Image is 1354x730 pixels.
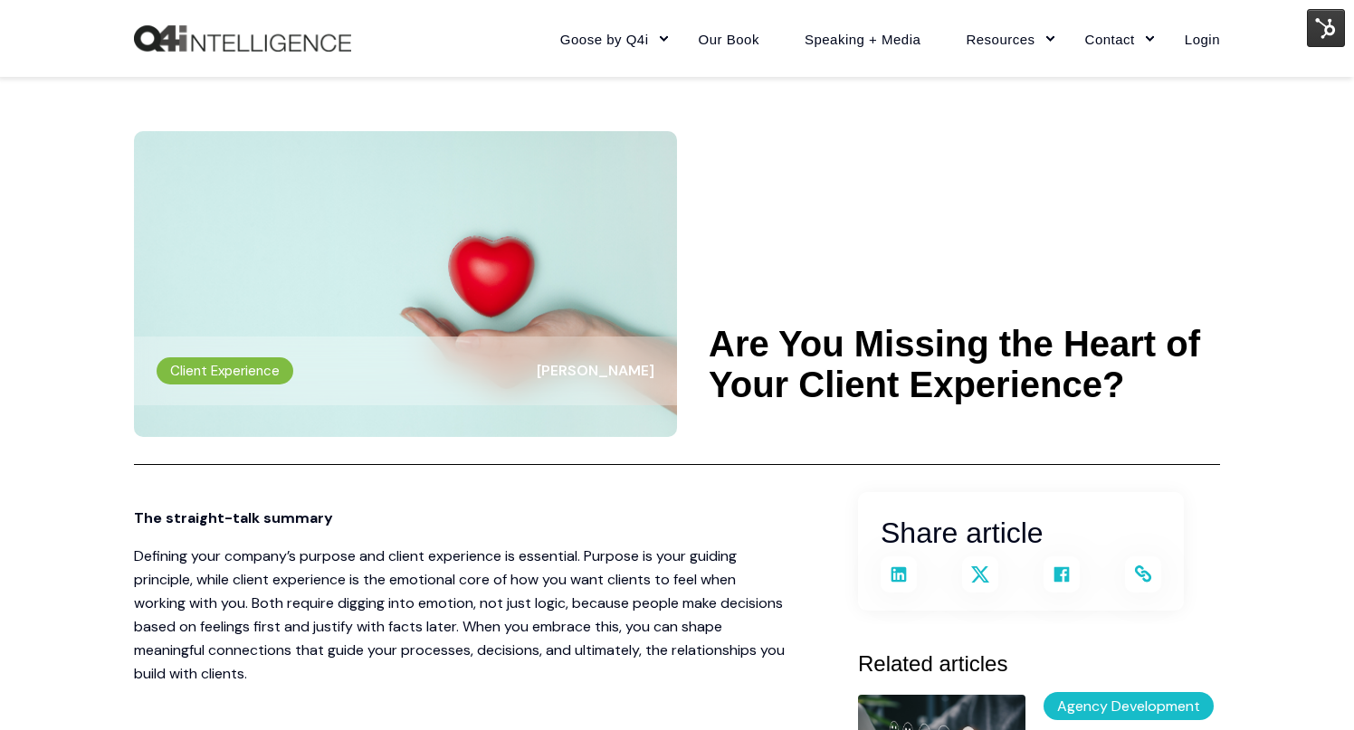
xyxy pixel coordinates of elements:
[134,25,351,52] img: Q4intelligence, LLC logo
[134,545,786,686] p: Defining your company’s purpose and client experience is essential. Purpose is your guiding princ...
[134,131,677,437] img: The concept of client experience. A hand holding a heart to symbolize the heart of client experie...
[1307,9,1345,47] img: HubSpot Tools Menu Toggle
[537,361,654,380] span: [PERSON_NAME]
[157,357,293,384] label: Client Experience
[1044,692,1214,720] label: Agency Development
[858,647,1220,681] h3: Related articles
[134,25,351,52] a: Back to Home
[709,324,1220,405] h1: Are You Missing the Heart of Your Client Experience?
[134,507,786,530] p: The straight-talk summary
[881,510,1161,556] h3: Share article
